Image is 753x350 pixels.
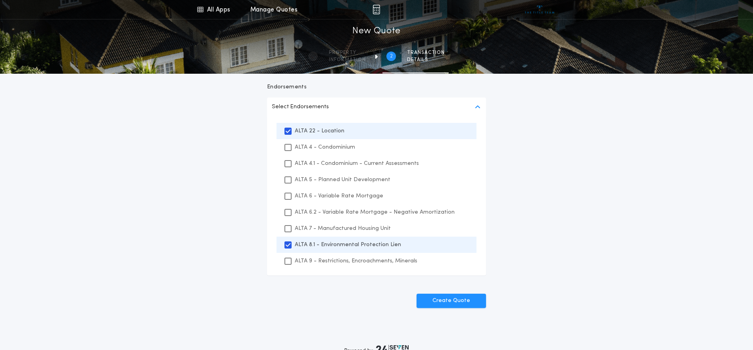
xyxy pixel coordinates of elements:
[295,241,401,249] p: ALTA 8.1 - Environmental Protection Lien
[295,159,419,168] p: ALTA 4.1 - Condominium - Current Assessments
[295,224,391,233] p: ALTA 7 - Manufactured Housing Unit
[295,257,417,265] p: ALTA 9 - Restrictions, Encroachments, Minerals
[329,50,366,56] span: Property
[373,5,380,14] img: img
[407,50,445,56] span: Transaction
[295,143,355,151] p: ALTA 4 - Condominium
[525,6,555,13] img: vs-icon
[417,294,486,308] button: Create Quote
[390,53,393,59] h2: 2
[329,57,366,63] span: information
[295,208,455,216] p: ALTA 6.2 - Variable Rate Mortgage - Negative Amortization
[352,25,401,38] h1: New Quote
[267,117,486,275] ul: Select Endorsements
[267,83,486,91] p: Endorsements
[272,102,329,112] p: Select Endorsements
[267,98,486,117] button: Select Endorsements
[407,57,445,63] span: details
[295,127,344,135] p: ALTA 22 - Location
[295,192,383,200] p: ALTA 6 - Variable Rate Mortgage
[295,176,390,184] p: ALTA 5 - Planned Unit Development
